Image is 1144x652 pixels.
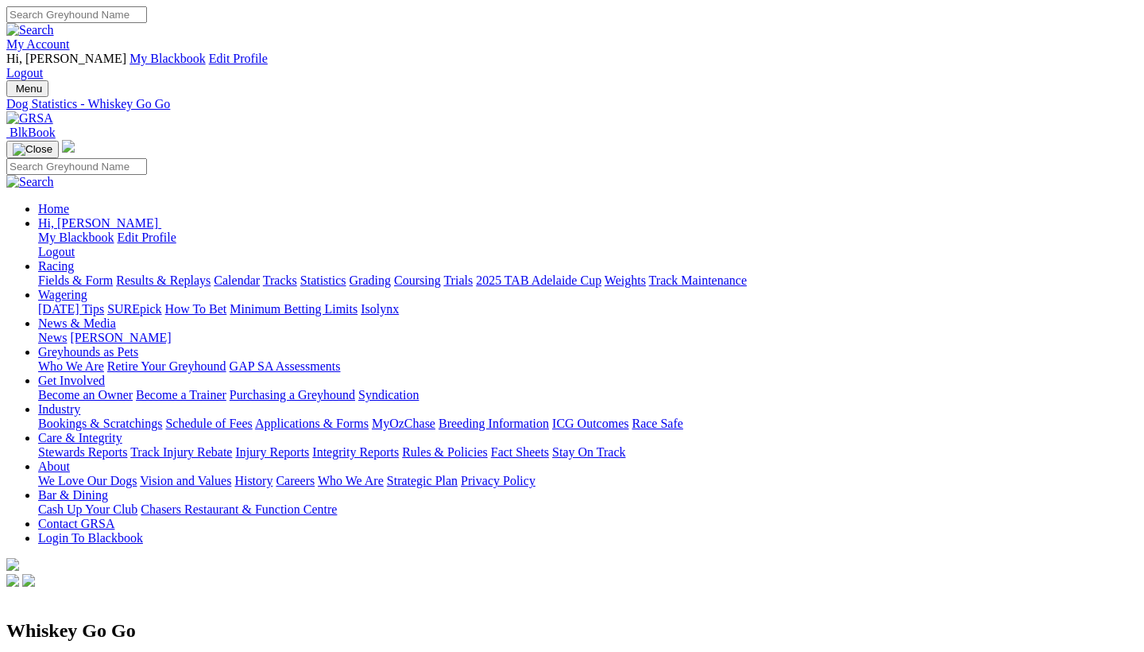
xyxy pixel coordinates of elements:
a: Login To Blackbook [38,531,143,545]
div: Racing [38,274,1138,288]
h2: Whiskey Go Go [6,620,1138,642]
a: My Blackbook [129,52,206,65]
a: Tracks [263,274,297,287]
a: Race Safe [632,417,682,430]
a: Get Involved [38,374,105,387]
span: BlkBook [10,126,56,139]
img: twitter.svg [22,574,35,587]
a: Hi, [PERSON_NAME] [38,216,161,230]
input: Search [6,6,147,23]
a: Applications & Forms [255,417,369,430]
a: Integrity Reports [312,445,399,459]
a: BlkBook [6,126,56,139]
a: Minimum Betting Limits [230,302,357,316]
a: My Account [6,37,70,51]
div: Hi, [PERSON_NAME] [38,231,1138,259]
div: Get Involved [38,388,1138,402]
a: Track Injury Rebate [130,445,232,459]
a: How To Bet [165,302,227,316]
a: Fact Sheets [491,445,549,459]
a: 2025 TAB Adelaide Cup [476,274,601,287]
img: logo-grsa-white.png [62,140,75,153]
a: Edit Profile [209,52,268,65]
img: logo-grsa-white.png [6,558,19,571]
a: Become a Trainer [136,388,226,402]
a: Trials [443,274,473,287]
a: Stay On Track [552,445,625,459]
div: News & Media [38,331,1138,345]
a: Syndication [358,388,419,402]
span: Hi, [PERSON_NAME] [38,216,158,230]
a: News [38,331,67,344]
a: Coursing [394,274,441,287]
a: About [38,460,70,473]
div: Industry [38,417,1138,431]
a: Edit Profile [118,231,176,244]
input: Search [6,158,147,175]
a: Fields & Form [38,274,113,287]
a: Isolynx [361,302,399,316]
a: Purchasing a Greyhound [230,388,355,402]
a: Care & Integrity [38,431,122,444]
a: Become an Owner [38,388,133,402]
button: Toggle navigation [6,141,59,158]
a: ICG Outcomes [552,417,628,430]
a: GAP SA Assessments [230,359,341,373]
a: [DATE] Tips [38,302,104,316]
a: Bookings & Scratchings [38,417,162,430]
a: Breeding Information [439,417,549,430]
a: Strategic Plan [387,474,458,487]
a: News & Media [38,316,116,330]
a: History [234,474,272,487]
a: Racing [38,259,74,273]
a: Cash Up Your Club [38,503,137,516]
a: Retire Your Greyhound [107,359,226,373]
a: Wagering [38,288,87,301]
a: Logout [38,245,75,258]
a: Track Maintenance [649,274,747,287]
a: MyOzChase [372,417,435,430]
a: Grading [350,274,391,287]
a: Stewards Reports [38,445,127,459]
a: Logout [6,66,43,80]
a: Home [38,202,69,215]
span: Hi, [PERSON_NAME] [6,52,126,65]
a: Schedule of Fees [165,417,252,430]
a: Rules & Policies [402,445,488,459]
a: Chasers Restaurant & Function Centre [141,503,337,516]
a: SUREpick [107,302,161,316]
a: Who We Are [318,474,384,487]
a: My Blackbook [38,231,114,244]
a: Weights [605,274,646,287]
img: GRSA [6,111,53,126]
a: Vision and Values [140,474,231,487]
span: Menu [16,83,42,95]
div: Bar & Dining [38,503,1138,517]
a: We Love Our Dogs [38,474,137,487]
img: Search [6,175,54,189]
a: Industry [38,402,80,416]
a: Careers [276,474,315,487]
a: Results & Replays [116,274,211,287]
a: Statistics [300,274,346,287]
a: Greyhounds as Pets [38,345,138,359]
img: facebook.svg [6,574,19,587]
a: Contact GRSA [38,517,114,530]
a: Bar & Dining [38,488,108,502]
a: Dog Statistics - Whiskey Go Go [6,97,1138,111]
button: Toggle navigation [6,80,48,97]
a: [PERSON_NAME] [70,331,171,344]
div: My Account [6,52,1138,80]
img: Close [13,143,52,156]
div: About [38,474,1138,488]
div: Care & Integrity [38,445,1138,460]
a: Calendar [214,274,260,287]
img: Search [6,23,54,37]
a: Privacy Policy [461,474,535,487]
a: Who We Are [38,359,104,373]
a: Injury Reports [235,445,309,459]
div: Wagering [38,302,1138,316]
div: Greyhounds as Pets [38,359,1138,374]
